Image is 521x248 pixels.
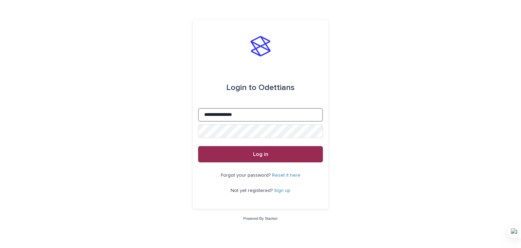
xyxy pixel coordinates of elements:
[272,173,301,178] a: Reset it here
[231,188,274,193] span: Not yet registered?
[198,146,323,162] button: Log in
[250,36,271,56] img: stacker-logo-s-only.png
[226,78,295,97] div: Odettians
[253,152,268,157] span: Log in
[226,84,256,92] span: Login to
[243,216,277,220] a: Powered By Stacker
[221,173,272,178] span: Forgot your password?
[274,188,290,193] a: Sign up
